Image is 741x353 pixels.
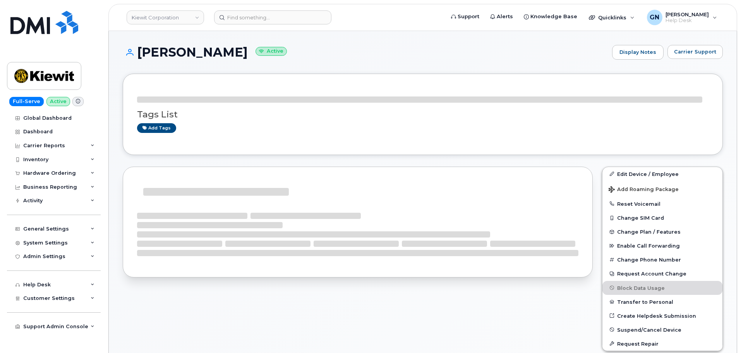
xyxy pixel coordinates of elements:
[617,327,681,332] span: Suspend/Cancel Device
[123,45,608,59] h1: [PERSON_NAME]
[602,225,722,239] button: Change Plan / Features
[612,45,664,60] a: Display Notes
[602,323,722,337] button: Suspend/Cancel Device
[602,197,722,211] button: Reset Voicemail
[602,309,722,323] a: Create Helpdesk Submission
[137,110,708,119] h3: Tags List
[617,243,680,249] span: Enable Call Forwarding
[667,45,723,59] button: Carrier Support
[674,48,716,55] span: Carrier Support
[602,281,722,295] button: Block Data Usage
[602,181,722,197] button: Add Roaming Package
[602,253,722,267] button: Change Phone Number
[602,239,722,253] button: Enable Call Forwarding
[602,267,722,281] button: Request Account Change
[137,123,176,133] a: Add tags
[602,211,722,225] button: Change SIM Card
[609,186,679,194] span: Add Roaming Package
[602,167,722,181] a: Edit Device / Employee
[617,229,681,235] span: Change Plan / Features
[602,337,722,351] button: Request Repair
[256,47,287,56] small: Active
[602,295,722,309] button: Transfer to Personal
